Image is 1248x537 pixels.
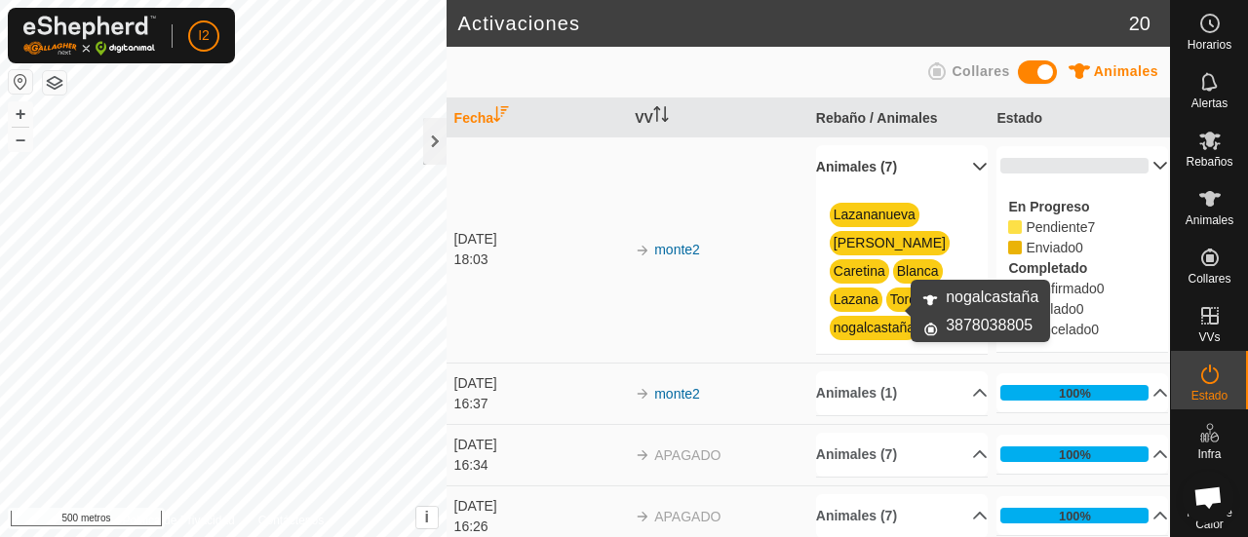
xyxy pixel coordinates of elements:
i: 0 Confirmado [1008,282,1022,295]
font: I2 [198,27,210,43]
span: Cancelado [1091,322,1099,337]
a: monte2 [654,242,700,257]
button: Restablecer Mapa [9,70,32,94]
font: Animales (7) [816,446,897,462]
font: 100% [1059,386,1091,401]
a: Torda [890,291,924,307]
font: i [424,509,428,525]
p-accordion-header: Animales (7) [816,145,988,189]
font: Horarios [1188,38,1231,52]
font: Pendiente [1026,219,1087,235]
div: Chat abierto [1182,471,1234,523]
img: flecha [635,447,650,463]
img: flecha [635,243,650,258]
font: Activaciones [458,13,580,34]
font: Enviado [1026,240,1075,255]
div: 100% [1000,446,1149,462]
i: 0 Anulado [1008,302,1022,316]
button: – [9,128,32,151]
a: [PERSON_NAME] [834,235,946,250]
font: Anulado [1026,301,1075,317]
font: 18:03 [454,251,488,267]
button: i [416,507,438,528]
a: nogalcastaña [834,320,915,335]
img: Logotipo de Gallagher [23,16,156,56]
font: [DATE] [454,437,497,452]
i: 7 Pendientes 85800, 85799, 85708, 85707, 85709, 85706, 85801, [1008,220,1022,234]
font: Fecha [454,110,493,126]
div: 100% [1000,385,1149,401]
font: 0 [1091,322,1099,337]
a: monte2 [654,386,700,402]
font: Infra [1197,447,1221,461]
span: Pendiente [1026,240,1075,255]
span: Anulado [1076,301,1084,317]
font: Animales (1) [816,385,897,401]
p-accordion-header: 100% [996,435,1168,474]
font: VV [635,110,653,126]
i: 0 enviados [1008,241,1022,254]
font: [DATE] [454,498,497,514]
p-sorticon: Activar para ordenar [493,109,509,125]
font: 16:34 [454,457,488,473]
a: Política de Privacidad [122,512,234,529]
p-sorticon: Activar para ordenar [653,109,669,125]
a: Lazananueva [834,207,916,222]
font: [DATE] [454,375,497,391]
p-accordion-header: 100% [996,373,1168,412]
font: Cancelado [1026,322,1091,337]
font: Contáctenos [258,514,324,527]
img: flecha [635,386,650,402]
span: Enviado [1075,240,1083,255]
font: 7 [1087,219,1095,235]
p-accordion-header: Animales (1) [816,371,988,415]
a: Lazana [834,291,878,307]
button: + [9,102,32,126]
span: Confirmado [1097,281,1105,296]
font: 0 [1075,240,1083,255]
font: Confirmado [1026,281,1096,296]
div: 100% [1000,508,1149,523]
font: [DATE] [454,231,497,247]
font: – [16,129,25,149]
font: Rebaños [1186,155,1232,169]
font: VVs [1198,330,1220,344]
font: 100% [1059,447,1091,462]
font: APAGADO [654,447,721,463]
span: Pendiente [1087,219,1095,235]
font: 0 [1097,281,1105,296]
font: Estado [1191,389,1228,403]
font: Mapa de Calor [1187,506,1232,531]
font: Política de Privacidad [122,514,234,527]
font: 100% [1059,509,1091,523]
font: 16:26 [454,518,488,534]
font: 20 [1129,13,1150,34]
a: Caretina [834,263,885,279]
button: Capas del Mapa [43,71,66,95]
img: flecha [635,509,650,524]
a: Blanca [897,263,939,279]
p-accordion-content: 0% [996,185,1168,352]
font: Alertas [1191,96,1228,110]
p-accordion-header: 100% [996,496,1168,535]
font: Collares [1188,272,1230,286]
font: Animales (7) [816,159,897,174]
a: Contáctenos [258,512,324,529]
font: 16:37 [454,396,488,411]
font: APAGADO [654,509,721,524]
font: + [16,103,26,124]
i: 0 Cancelado [1008,323,1022,336]
font: 0 [1076,301,1084,317]
div: 0% [1000,158,1149,173]
font: Animales [1094,63,1158,79]
p-accordion-header: 0% [996,146,1168,185]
